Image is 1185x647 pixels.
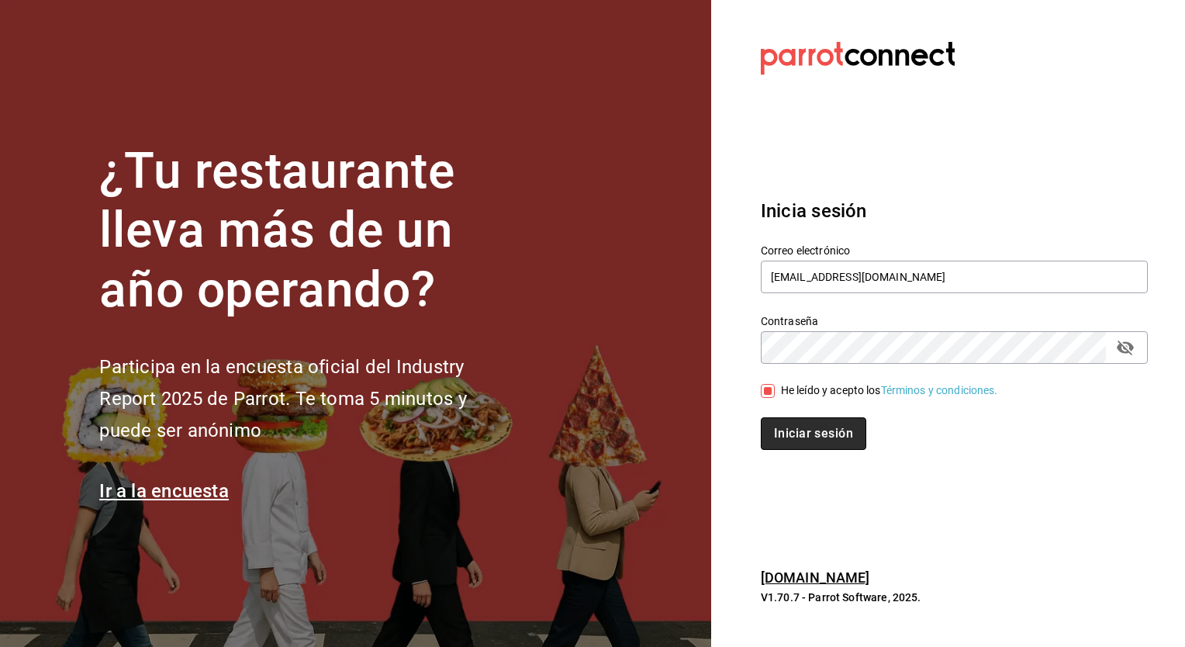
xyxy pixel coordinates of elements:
[761,244,1148,255] label: Correo electrónico
[99,351,518,446] h2: Participa en la encuesta oficial del Industry Report 2025 de Parrot. Te toma 5 minutos y puede se...
[781,382,998,399] div: He leído y acepto los
[761,417,866,450] button: Iniciar sesión
[881,384,998,396] a: Términos y condiciones.
[99,480,229,502] a: Ir a la encuesta
[761,315,1148,326] label: Contraseña
[1112,334,1138,361] button: passwordField
[761,590,1148,605] p: V1.70.7 - Parrot Software, 2025.
[761,261,1148,293] input: Ingresa tu correo electrónico
[99,142,518,320] h1: ¿Tu restaurante lleva más de un año operando?
[761,197,1148,225] h3: Inicia sesión
[761,569,870,586] a: [DOMAIN_NAME]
